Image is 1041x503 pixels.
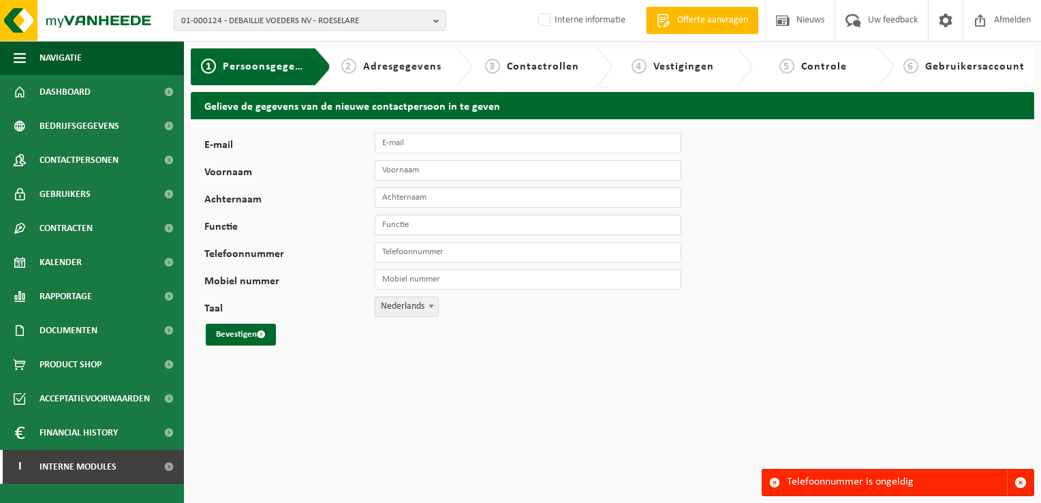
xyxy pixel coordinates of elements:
[375,242,681,262] input: Telefoonnummer
[14,450,26,484] span: I
[40,41,82,75] span: Navigatie
[181,11,428,31] span: 01-000124 - DEBAILLIE VOEDERS NV - ROESELARE
[40,314,97,348] span: Documenten
[674,14,751,27] span: Offerte aanvragen
[40,348,102,382] span: Product Shop
[375,133,681,153] input: E-mail
[204,140,375,153] label: E-mail
[223,61,319,72] span: Persoonsgegevens
[375,160,681,181] input: Voornaam
[40,75,91,109] span: Dashboard
[653,61,714,72] span: Vestigingen
[174,10,446,31] button: 01-000124 - DEBAILLIE VOEDERS NV - ROESELARE
[40,416,118,450] span: Financial History
[375,269,681,290] input: Mobiel nummer
[507,61,579,72] span: Contactrollen
[40,211,93,245] span: Contracten
[201,59,216,74] span: 1
[204,276,375,290] label: Mobiel nummer
[485,59,500,74] span: 3
[363,61,441,72] span: Adresgegevens
[40,382,150,416] span: Acceptatievoorwaarden
[632,59,647,74] span: 4
[204,249,375,262] label: Telefoonnummer
[40,279,92,314] span: Rapportage
[375,187,681,208] input: Achternaam
[40,450,116,484] span: Interne modules
[204,167,375,181] label: Voornaam
[375,296,439,317] span: Nederlands
[40,245,82,279] span: Kalender
[191,92,1034,119] h2: Gelieve de gegevens van de nieuwe contactpersoon in te geven
[40,109,119,143] span: Bedrijfsgegevens
[204,222,375,235] label: Functie
[341,59,356,74] span: 2
[204,303,375,317] label: Taal
[375,297,438,316] span: Nederlands
[204,194,375,208] label: Achternaam
[40,177,91,211] span: Gebruikers
[206,324,276,346] button: Bevestigen
[535,10,625,31] label: Interne informatie
[903,59,918,74] span: 6
[40,143,119,177] span: Contactpersonen
[801,61,847,72] span: Controle
[375,215,681,235] input: Functie
[925,61,1025,72] span: Gebruikersaccount
[787,470,1007,496] div: Telefoonnummer is ongeldig
[646,7,758,34] a: Offerte aanvragen
[779,59,794,74] span: 5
